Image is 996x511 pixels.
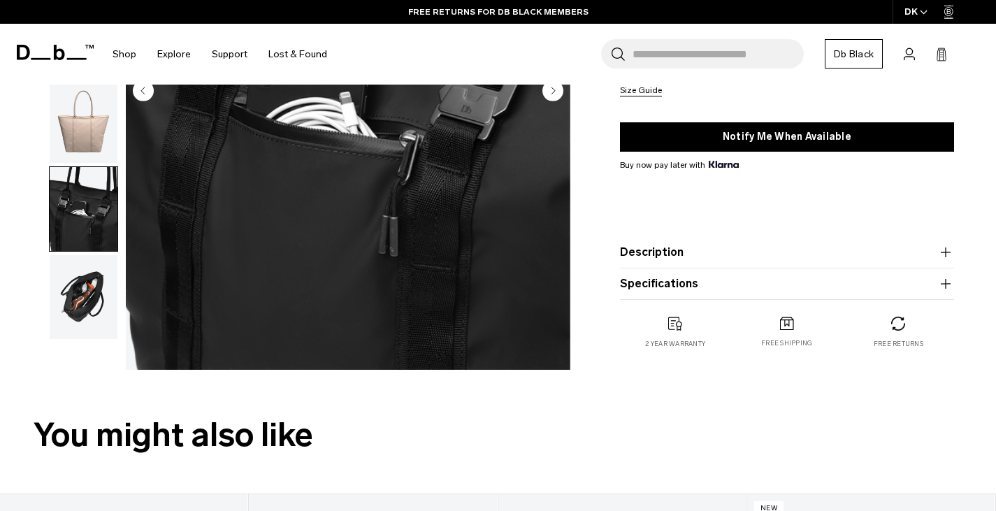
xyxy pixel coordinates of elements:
[102,24,338,85] nav: Main Navigation
[50,167,117,251] img: TheAEra25LTote-1copy_4d007b90-9f0a-434b-bd38-d557e0b573c1.png
[620,275,955,292] button: Specifications
[645,339,705,349] p: 2 year warranty
[50,79,117,163] img: Aera25L-2.png
[49,166,118,252] button: TheAEra25LTote-1copy_4d007b90-9f0a-434b-bd38-d557e0b573c1.png
[34,410,962,460] h2: You might also like
[761,339,812,349] p: Free shipping
[268,29,327,79] a: Lost & Found
[49,254,118,340] button: TheAEra25LTote-7copy_ea56d784-4011-41e6-8c55-37fc589a5eb5.png
[620,122,955,152] button: Notify Me When Available
[133,80,154,104] button: Previous slide
[874,339,923,349] p: Free returns
[620,159,739,171] span: Buy now pay later with
[620,244,955,261] button: Description
[709,161,739,168] img: {"height" => 20, "alt" => "Klarna"}
[212,29,247,79] a: Support
[157,29,191,79] a: Explore
[542,80,563,104] button: Next slide
[49,78,118,164] button: Aera25L-2.png
[113,29,136,79] a: Shop
[408,6,589,18] a: FREE RETURNS FOR DB BLACK MEMBERS
[50,255,117,339] img: TheAEra25LTote-7copy_ea56d784-4011-41e6-8c55-37fc589a5eb5.png
[825,39,883,69] a: Db Black
[620,86,662,96] button: Size Guide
